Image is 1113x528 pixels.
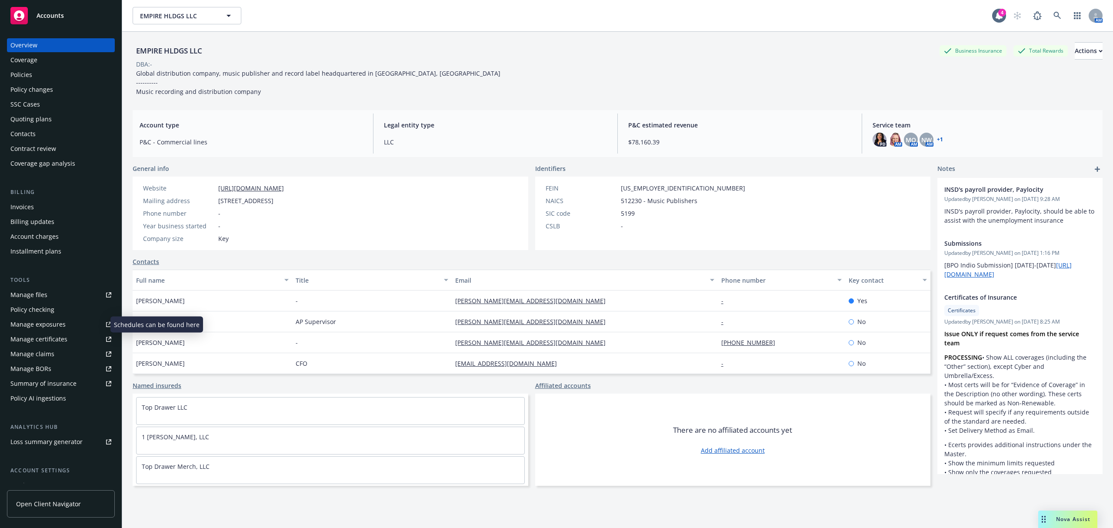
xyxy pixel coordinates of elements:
span: General info [133,164,169,173]
a: Account charges [7,230,115,244]
a: Service team [7,478,115,492]
a: Contract review [7,142,115,156]
span: CFO [296,359,307,368]
div: Policy AI ingestions [10,391,66,405]
span: - [218,209,220,218]
a: Manage claims [7,347,115,361]
a: add [1092,164,1103,174]
span: [PERSON_NAME] [136,338,185,347]
a: 1 [PERSON_NAME], LLC [142,433,209,441]
a: SSC Cases [7,97,115,111]
a: Loss summary generator [7,435,115,449]
span: No [857,317,866,326]
div: Actions [1075,43,1103,59]
span: Legal entity type [384,120,607,130]
div: Business Insurance [940,45,1006,56]
span: Updated by [PERSON_NAME] on [DATE] 8:25 AM [944,318,1096,326]
div: DBA: - [136,60,152,69]
button: Key contact [845,270,930,291]
a: Invoices [7,200,115,214]
a: Policy AI ingestions [7,391,115,405]
button: Title [292,270,452,291]
span: Certificates [948,307,976,314]
div: Total Rewards [1013,45,1068,56]
span: 5199 [621,209,635,218]
button: Full name [133,270,292,291]
a: [PERSON_NAME][EMAIL_ADDRESS][DOMAIN_NAME] [455,317,613,326]
div: Account charges [10,230,59,244]
a: Coverage [7,53,115,67]
p: • Show ALL coverages (including the “Other” section), except Cyber and Umbrella/Excess. • Most ce... [944,353,1096,435]
a: Installment plans [7,244,115,258]
a: Affiliated accounts [535,381,591,390]
a: Overview [7,38,115,52]
div: Tools [7,276,115,284]
span: No [857,359,866,368]
a: Accounts [7,3,115,28]
div: Year business started [143,221,215,231]
span: Yes [857,296,867,305]
div: 4 [998,9,1006,17]
span: - [296,296,298,305]
div: EMPIRE HLDGS LLC [133,45,206,57]
div: Drag to move [1038,511,1049,528]
div: Overview [10,38,37,52]
span: LLC [384,137,607,147]
strong: Issue ONLY if request comes from the service team [944,330,1081,347]
span: $78,160.39 [628,137,851,147]
a: Coverage gap analysis [7,157,115,170]
div: Policy changes [10,83,53,97]
button: Email [452,270,718,291]
div: Contract review [10,142,56,156]
a: [PHONE_NUMBER] [721,338,782,347]
span: Certificates of Insurance [944,293,1073,302]
a: Manage BORs [7,362,115,376]
div: Billing updates [10,215,54,229]
a: Policy changes [7,83,115,97]
img: photo [888,133,902,147]
a: Manage certificates [7,332,115,346]
div: Manage BORs [10,362,51,376]
span: Service team [873,120,1096,130]
a: [PERSON_NAME][EMAIL_ADDRESS][DOMAIN_NAME] [455,338,613,347]
div: Quoting plans [10,112,52,126]
span: INSD's payroll provider, Paylocity, should be able to assist with the unemployment insurance [944,207,1096,224]
div: FEIN [546,184,617,193]
button: Actions [1075,42,1103,60]
a: Switch app [1069,7,1086,24]
div: Policies [10,68,32,82]
span: [STREET_ADDRESS] [218,196,273,205]
a: Manage exposures [7,317,115,331]
div: Service team [10,478,48,492]
div: Summary of insurance [10,377,77,391]
button: Nova Assist [1038,511,1097,528]
a: +1 [937,137,943,142]
div: NAICS [546,196,617,205]
a: Start snowing [1009,7,1026,24]
a: - [721,297,730,305]
span: Key [218,234,229,243]
span: AP Supervisor [296,317,336,326]
a: Billing updates [7,215,115,229]
div: Invoices [10,200,34,214]
div: Mailing address [143,196,215,205]
a: Summary of insurance [7,377,115,391]
button: Phone number [718,270,846,291]
div: Billing [7,188,115,197]
a: Top Drawer LLC [142,403,187,411]
div: Coverage gap analysis [10,157,75,170]
div: Title [296,276,439,285]
img: photo [873,133,886,147]
a: Policy checking [7,303,115,317]
span: - [218,221,220,231]
a: - [721,359,730,368]
a: [EMAIL_ADDRESS][DOMAIN_NAME] [455,359,564,368]
a: - [721,317,730,326]
span: Global distribution company, music publisher and record label headquartered in [GEOGRAPHIC_DATA],... [136,69,500,96]
span: NW [921,135,932,144]
div: Policy checking [10,303,54,317]
div: SubmissionsUpdatedby [PERSON_NAME] on [DATE] 1:16 PM[BPO Indio Submission] [DATE]-[DATE][URL][DOM... [937,232,1103,286]
a: Report a Bug [1029,7,1046,24]
a: [PERSON_NAME][EMAIL_ADDRESS][DOMAIN_NAME] [455,297,613,305]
